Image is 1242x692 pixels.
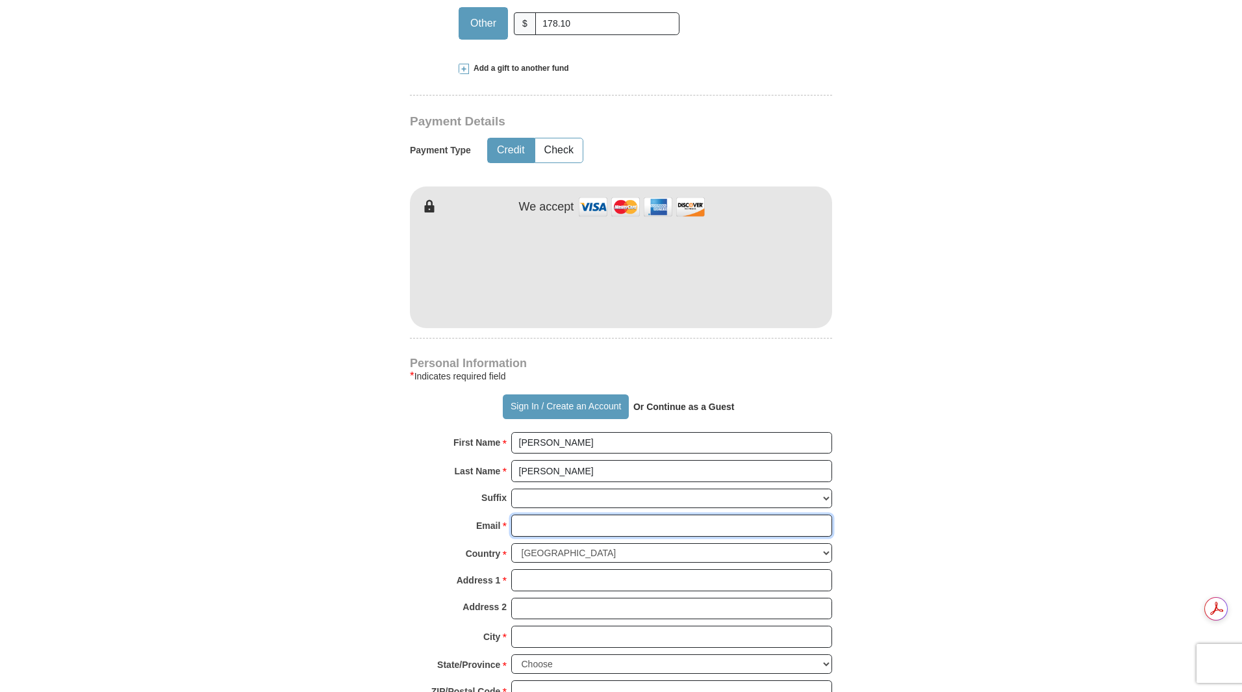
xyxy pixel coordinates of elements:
img: credit cards accepted [577,193,707,221]
strong: Or Continue as a Guest [633,402,735,412]
button: Check [535,138,583,162]
input: Other Amount [535,12,679,35]
strong: City [483,628,500,646]
div: Indicates required field [410,368,832,384]
strong: Address 1 [457,571,501,589]
strong: Country [466,545,501,563]
span: $ [514,12,536,35]
h4: Personal Information [410,358,832,368]
strong: Address 2 [463,598,507,616]
strong: First Name [453,433,500,452]
strong: Email [476,517,500,535]
strong: State/Province [437,656,500,674]
span: Add a gift to another fund [469,63,569,74]
h5: Payment Type [410,145,471,156]
button: Sign In / Create an Account [503,394,628,419]
button: Credit [488,138,534,162]
h3: Payment Details [410,114,741,129]
span: Other [464,14,503,33]
strong: Last Name [455,462,501,480]
strong: Suffix [481,489,507,507]
h4: We accept [519,200,574,214]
